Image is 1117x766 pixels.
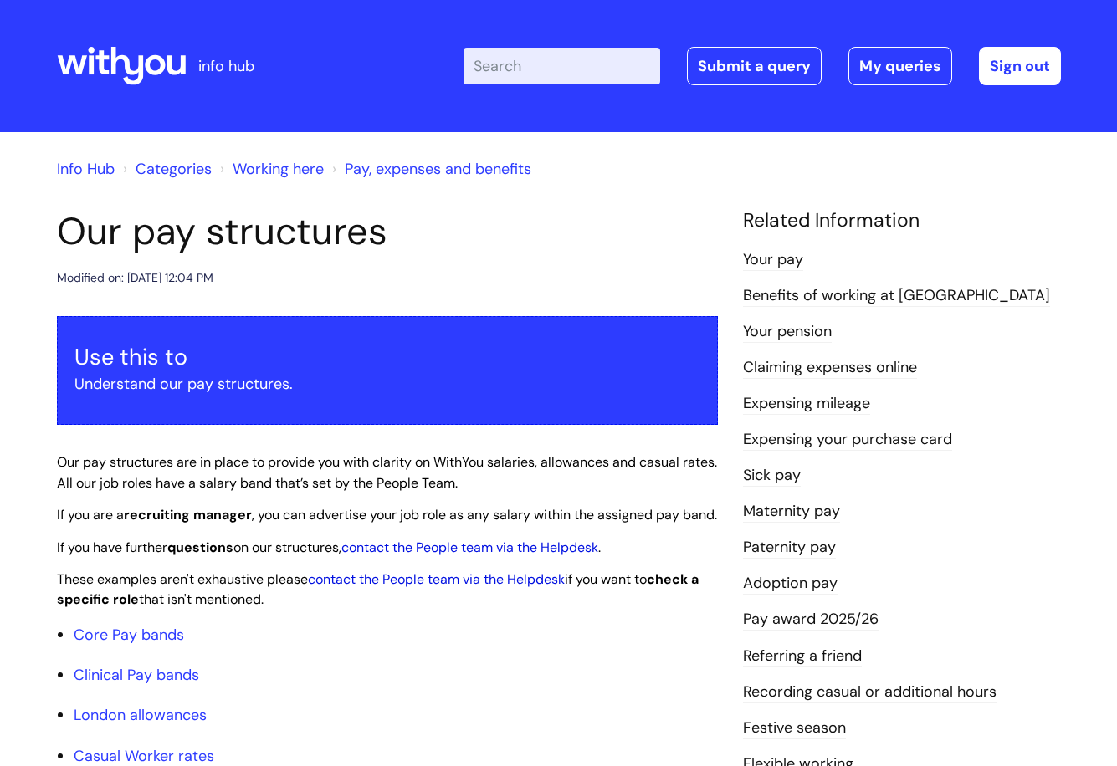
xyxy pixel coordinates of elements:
h1: Our pay structures [57,209,718,254]
a: Maternity pay [743,501,840,523]
a: contact the People team via the Helpdesk [308,570,565,588]
a: Submit a query [687,47,822,85]
a: Casual Worker rates [74,746,214,766]
div: Modified on: [DATE] 12:04 PM [57,268,213,289]
a: London allowances [74,705,207,725]
a: Working here [233,159,324,179]
a: Info Hub [57,159,115,179]
a: Sign out [979,47,1061,85]
a: Claiming expenses online [743,357,917,379]
p: info hub [198,53,254,79]
div: | - [464,47,1061,85]
a: Festive season [743,717,846,739]
a: Core Pay bands [74,625,184,645]
input: Search [464,48,660,84]
a: contact the People team via the Helpdesk [341,539,598,556]
a: Paternity pay [743,537,836,559]
a: Referring a friend [743,646,862,667]
a: Pay, expenses and benefits [345,159,531,179]
a: My queries [848,47,952,85]
a: Recording casual or additional hours [743,682,997,703]
span: If you have further on our structures, . [57,539,601,556]
a: Expensing mileage [743,393,870,415]
span: If you are a , you can advertise your job role as any salary within the assigned pay band. [57,506,717,523]
strong: questions [167,539,233,556]
li: Solution home [119,156,212,182]
li: Pay, expenses and benefits [328,156,531,182]
li: Working here [216,156,324,182]
a: Benefits of working at [GEOGRAPHIC_DATA] [743,285,1050,307]
p: Understand our pay structures. [74,370,700,397]
a: Sick pay [743,465,801,487]
a: Expensing your purchase card [743,429,952,451]
span: These examples aren't exhaustive please if you want to that isn't mentioned. [57,570,699,609]
a: Pay award 2025/26 [743,609,879,631]
span: Our pay structures are in place to provide you with clarity on WithYou salaries, allowances and c... [57,453,717,492]
h4: Related Information [743,209,1061,232]
a: Adoption pay [743,573,838,595]
a: Categories [136,159,212,179]
a: Your pension [743,321,832,343]
a: Your pay [743,249,803,271]
h3: Use this to [74,344,700,370]
a: Clinical Pay bands [74,665,199,685]
strong: recruiting manager [124,506,252,523]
